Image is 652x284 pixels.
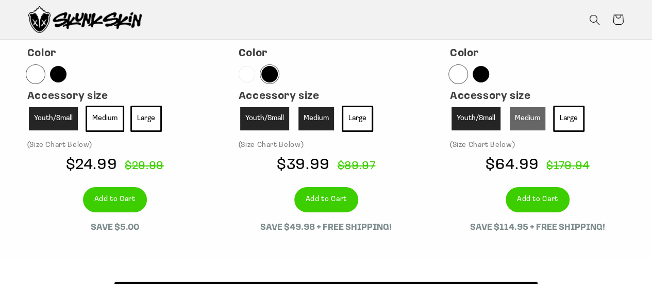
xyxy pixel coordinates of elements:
strong: SAVE $49.98 + FREE SHIPPING! [260,223,392,232]
a: Youth/Small [27,106,79,132]
label: Color [450,48,479,59]
img: Skunk Skin Anti-Odor Socks. [28,6,142,33]
label: Accessory size [450,91,531,102]
strong: SAVE $5.00 [91,223,139,232]
a: Youth/Small [239,106,291,132]
span: (Size Chart Below) [27,141,92,149]
span: $179.94 [541,160,589,172]
span: (Size Chart Below) [239,141,304,149]
label: Color [239,48,268,59]
a: Add to Cart [83,187,147,212]
label: Accessory size [27,91,108,102]
summary: Search [582,8,606,31]
a: Medium [86,106,124,132]
label: Color [27,48,56,59]
span: $24.99 [66,157,118,173]
label: Accessory size [239,91,320,102]
a: Add to Cart [506,187,570,212]
a: Large [130,106,162,132]
span: $39.99 [277,157,330,173]
span: (Size Chart Below) [450,141,515,149]
a: Medium [297,106,336,132]
a: Add to Cart [294,187,358,212]
a: Youth/Small [450,106,502,132]
a: Large [553,106,584,132]
span: $64.99 [486,157,539,173]
span: $89.97 [332,160,375,172]
a: Medium [508,106,547,132]
strong: SAVE $114.95 + FREE SHIPPING! [470,223,605,232]
a: Large [342,106,373,132]
span: $29.99 [120,160,164,172]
